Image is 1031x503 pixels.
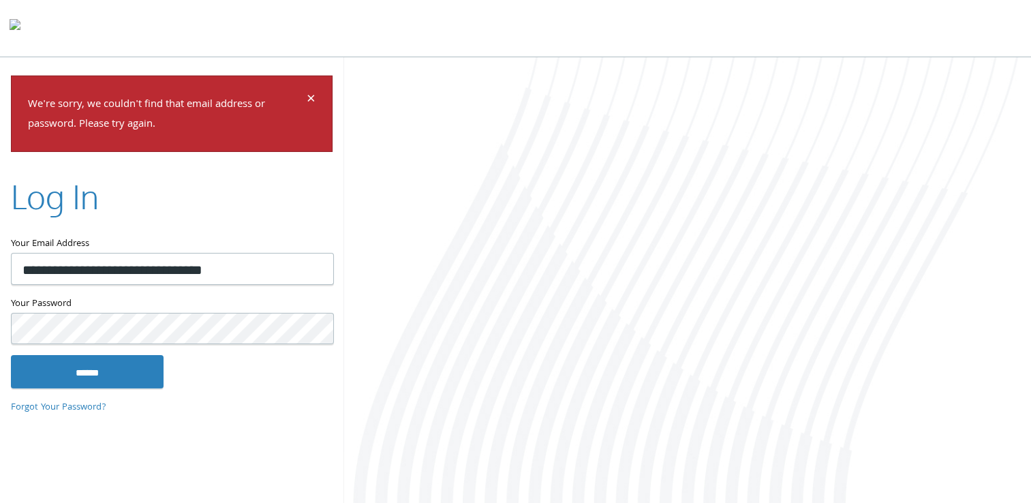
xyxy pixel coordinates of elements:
[28,95,305,135] p: We're sorry, we couldn't find that email address or password. Please try again.
[11,296,333,313] label: Your Password
[10,14,20,42] img: todyl-logo-dark.svg
[307,87,316,114] span: ×
[11,173,99,219] h2: Log In
[307,93,316,109] button: Dismiss alert
[11,400,106,415] a: Forgot Your Password?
